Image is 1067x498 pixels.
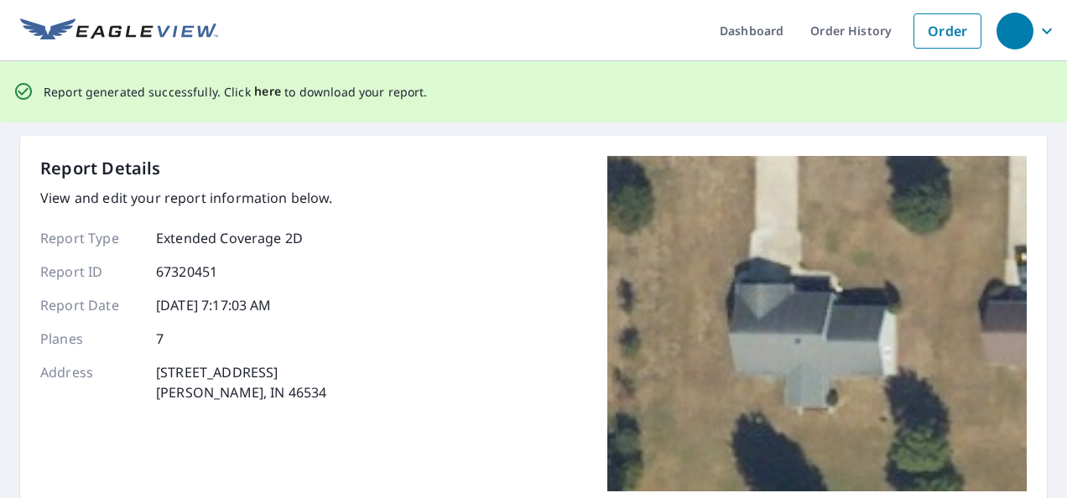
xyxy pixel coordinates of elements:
img: EV Logo [20,18,218,44]
p: [STREET_ADDRESS] [PERSON_NAME], IN 46534 [156,362,326,402]
p: Report Details [40,156,161,181]
a: Order [913,13,981,49]
button: here [254,81,282,102]
p: Report Date [40,295,141,315]
img: Top image [607,156,1027,491]
p: Extended Coverage 2D [156,228,303,248]
p: Report Type [40,228,141,248]
p: 67320451 [156,262,217,282]
p: 7 [156,329,164,349]
p: View and edit your report information below. [40,188,333,208]
p: Report generated successfully. Click to download your report. [44,81,428,102]
p: Report ID [40,262,141,282]
p: Address [40,362,141,402]
p: Planes [40,329,141,349]
p: [DATE] 7:17:03 AM [156,295,272,315]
